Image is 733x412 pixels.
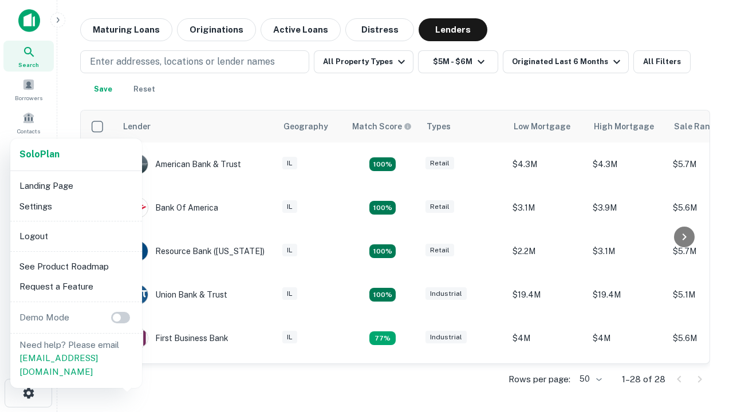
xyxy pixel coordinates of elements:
strong: Solo Plan [19,149,60,160]
a: [EMAIL_ADDRESS][DOMAIN_NAME] [19,353,98,377]
a: SoloPlan [19,148,60,161]
li: Logout [15,226,137,247]
li: Landing Page [15,176,137,196]
li: See Product Roadmap [15,256,137,277]
li: Settings [15,196,137,217]
iframe: Chat Widget [676,320,733,375]
p: Need help? Please email [19,338,133,379]
p: Demo Mode [15,311,74,324]
li: Request a Feature [15,276,137,297]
